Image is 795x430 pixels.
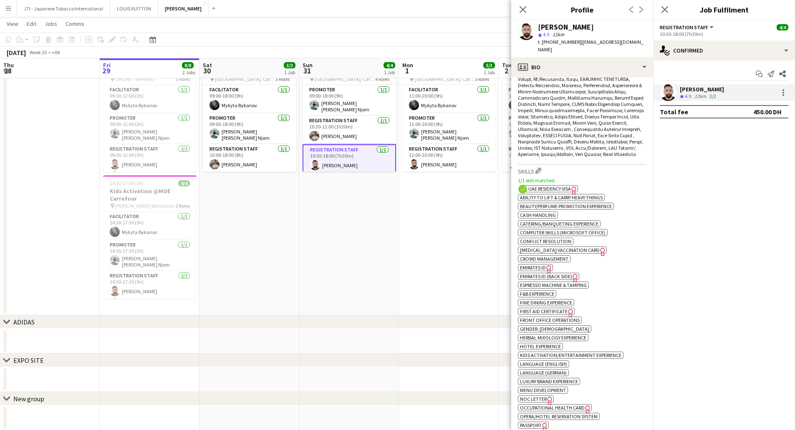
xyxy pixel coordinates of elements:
span: 1 [401,66,413,75]
span: Mon [402,61,413,69]
app-card-role: Registration Staff1/110:30-18:00 (7h30m)[PERSON_NAME] [303,144,396,174]
span: 30 [202,66,212,75]
span: | [EMAIL_ADDRESS][DOMAIN_NAME] [538,39,644,53]
h3: Skills [518,166,646,175]
span: Fine Dining Experience [520,299,572,306]
div: 1 Job [284,69,295,75]
p: 1/1 skill matched [518,177,646,184]
app-card-role: Facilitator1/111:00-20:00 (9h)Mykyta Bykanov [402,85,496,113]
span: Thu [3,61,14,69]
span: NOC Letter [520,396,547,402]
span: 8/8 [182,62,194,68]
span: 4/4 [384,62,395,68]
span: Cash Handling [520,212,556,218]
app-card-role: Promoter1/114:30-17:30 (3h)[PERSON_NAME] [PERSON_NAME] Njom [103,240,197,271]
span: Sat [203,61,212,69]
span: Ability to lift & carry heavy things [520,194,603,201]
app-job-card: 09:00-18:00 (9h)4/4Kids Activation @MOE Carrefour [GEOGRAPHIC_DATA], Carrefour4 RolesFacilitator1... [303,48,396,172]
span: [GEOGRAPHIC_DATA], Carrefour [315,76,375,82]
span: 12km [551,31,566,38]
span: [GEOGRAPHIC_DATA], Carrefour [414,76,475,82]
app-card-role: Registration Staff1/110:00-18:00 (8h)[PERSON_NAME] [203,144,296,173]
div: Total fee [660,108,688,116]
a: Comms [62,18,88,29]
app-card-role: Facilitator1/109:00-18:00 (9h)Mykyta Bykanov [203,85,296,113]
button: JTI - Japanese Tabacco International [17,0,110,17]
span: [GEOGRAPHIC_DATA], Carrefour [215,76,275,82]
div: 11:00-20:00 (9h)3/3Kids Activation @MOE Carrefour [GEOGRAPHIC_DATA], Carrefour3 RolesFacilitator1... [402,48,496,172]
div: 09:00-18:00 (9h)3/3Kids Activation @MOE Carrefour [GEOGRAPHIC_DATA], Carrefour3 RolesFacilitator1... [203,48,296,172]
span: 3 Roles [475,76,489,82]
h3: Profile [511,4,653,15]
span: t. [PHONE_NUMBER] [538,39,581,45]
span: Opera/Hotel Reservation System [520,413,598,420]
span: 2 [501,66,512,75]
span: First Aid Certificate [520,308,568,314]
span: 14:30-17:30 (3h) [110,180,144,186]
span: Language (English) [520,361,567,367]
span: F&B experience [520,291,554,297]
span: Tue [502,61,512,69]
span: 4 Roles [375,76,389,82]
div: ADIDAS [13,318,35,326]
app-card-role: Registration Staff2/214:30-17:30 (3h)[PERSON_NAME] [103,271,197,312]
span: 31 [301,66,313,75]
app-card-role: Registration Staff1/111:00-20:00 (9h)[PERSON_NAME] [402,144,496,173]
app-card-role: Registration Staff1/111:30-20:30 (9h)[PERSON_NAME] [502,144,596,173]
div: 10:30-18:00 (7h30m) [660,31,788,37]
span: Edit [27,20,36,28]
span: UAE Residency Visa [528,186,571,192]
span: 4.9 [685,93,691,99]
div: Bio [511,57,653,77]
div: 1 Job [484,69,495,75]
span: Emirates ID [520,264,546,271]
app-card-role: Promoter1/109:00-12:00 (3h)[PERSON_NAME] [PERSON_NAME] Njom [103,113,197,144]
span: Hotel Experience [520,343,561,350]
div: [DATE] [7,48,26,57]
span: Herbal Mixology Experience [520,334,586,341]
div: +04 [52,49,60,55]
app-card-role: Promoter1/111:00-20:00 (9h)[PERSON_NAME] [PERSON_NAME] Njom [402,113,496,144]
a: View [3,18,22,29]
div: EXPO SITE [13,356,44,365]
span: 4/4 [178,180,190,186]
div: 09:00-12:00 (3h)4/4TRAINING - Kids Activation @MOE Carrefour ONLINE TRAINING3 RolesFacilitator1/1... [103,48,197,172]
div: 1 Job [384,69,395,75]
app-card-role: Registration Staff2/209:00-12:00 (3h)[PERSON_NAME] [103,144,197,185]
span: Comms [66,20,84,28]
span: Occupational Health Card [520,405,585,411]
span: Emirates ID (back side) [520,273,572,279]
button: LOUIS VUITTON [110,0,158,17]
span: [PERSON_NAME] Worldwide [115,203,174,209]
div: 12km [693,93,708,100]
span: Week 35 [28,49,48,55]
span: Front Office Operations [520,317,580,323]
span: Sun [303,61,313,69]
app-card-role: Promoter1/111:30-20:30 (9h)[PERSON_NAME] [PERSON_NAME] Njom [502,113,596,144]
span: Kids activation/entertainment experience [520,352,621,358]
span: Gender: [DEMOGRAPHIC_DATA] [520,326,589,332]
div: Confirmed [653,40,795,60]
app-card-role: Promoter1/109:00-18:00 (9h)[PERSON_NAME] [PERSON_NAME] Njom [303,85,396,116]
app-card-role: Registration Staff1/110:30-12:00 (1h30m)[PERSON_NAME] [303,116,396,144]
span: Fri [103,61,111,69]
span: Language (German) [520,370,567,376]
div: 450.00 DH [753,108,782,116]
span: Luxury brand experience [520,378,578,385]
span: ONLINE TRAINING [115,76,154,82]
div: [PERSON_NAME] [680,85,724,93]
button: [PERSON_NAME] [158,0,209,17]
button: Registration Staff [660,24,715,30]
div: New group [13,395,44,403]
app-job-card: 14:30-17:30 (3h)4/4Kids Activation @MOE Carrefour [PERSON_NAME] Worldwide3 RolesFacilitator1/114:... [103,175,197,299]
div: [PERSON_NAME] [538,23,594,31]
h3: Job Fulfilment [653,4,795,15]
span: 28 [2,66,14,75]
app-job-card: 10:30-20:30 (10h)3/3Kids Activation @MOE Carrefour [GEOGRAPHIC_DATA], Carrefour3 RolesFacilitator... [502,48,596,172]
span: Catering/Banqueting Experience [520,221,598,227]
a: Edit [23,18,40,29]
span: Passport [520,422,542,428]
span: 4.9 [543,31,549,38]
div: 2 Jobs [182,69,195,75]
